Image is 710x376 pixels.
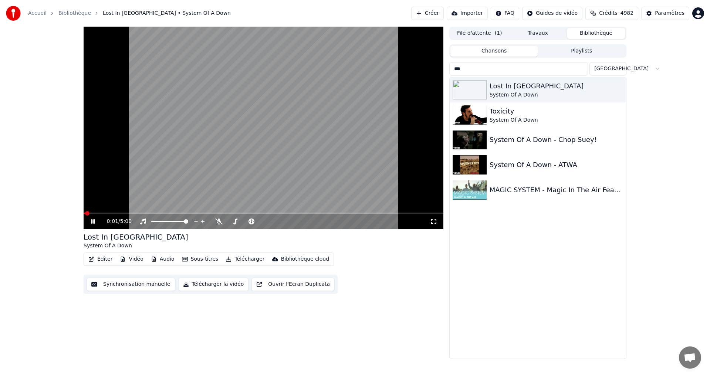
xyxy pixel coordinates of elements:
div: / [107,218,125,225]
div: System Of A Down - Chop Suey! [490,135,623,145]
button: Éditer [85,254,115,264]
span: [GEOGRAPHIC_DATA] [594,65,649,72]
button: Travaux [509,28,567,39]
button: FAQ [491,7,519,20]
nav: breadcrumb [28,10,231,17]
div: Bibliothèque cloud [281,255,329,263]
div: System Of A Down [490,91,623,99]
div: Toxicity [490,106,623,116]
button: Crédits4982 [585,7,638,20]
button: Importer [447,7,488,20]
button: Paramètres [641,7,689,20]
div: Lost In [GEOGRAPHIC_DATA] [84,232,188,242]
div: System Of A Down - ATWA [490,160,623,170]
button: Chansons [450,46,538,57]
span: Lost In [GEOGRAPHIC_DATA] • System Of A Down [103,10,231,17]
button: Vidéo [117,254,146,264]
button: Ouvrir l'Ecran Duplicata [251,278,335,291]
a: Bibliothèque [58,10,91,17]
div: Lost In [GEOGRAPHIC_DATA] [490,81,623,91]
div: MAGIC SYSTEM - Magic In The Air Feat. [GEOGRAPHIC_DATA] [490,185,623,195]
button: File d'attente [450,28,509,39]
span: 4982 [621,10,634,17]
div: System Of A Down [490,116,623,124]
button: Audio [148,254,177,264]
button: Guides de vidéo [522,7,582,20]
button: Synchronisation manuelle [87,278,175,291]
span: 0:01 [107,218,118,225]
span: ( 1 ) [495,30,502,37]
button: Télécharger la vidéo [178,278,249,291]
a: Accueil [28,10,47,17]
button: Playlists [538,46,625,57]
button: Télécharger [223,254,267,264]
span: 5:00 [120,218,132,225]
span: Crédits [599,10,617,17]
div: Ouvrir le chat [679,346,701,369]
img: youka [6,6,21,21]
button: Créer [411,7,444,20]
div: System Of A Down [84,242,188,250]
button: Bibliothèque [567,28,625,39]
button: Sous-titres [179,254,222,264]
div: Paramètres [655,10,684,17]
